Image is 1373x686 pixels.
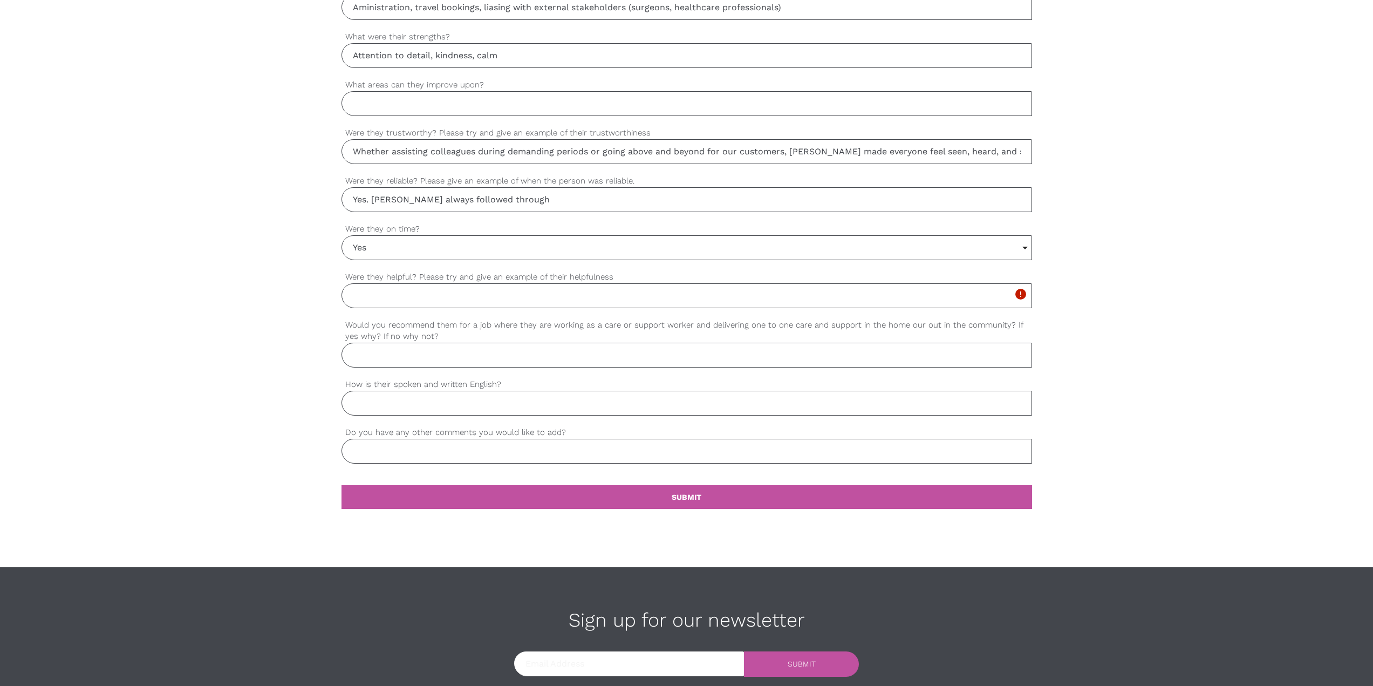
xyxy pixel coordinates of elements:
label: Would you recommend them for a job where they are working as a care or support worker and deliver... [341,319,1032,343]
label: What areas can they improve upon? [341,79,1032,91]
label: Were they helpful? Please try and give an example of their helpfulness [341,271,1032,283]
b: SUBMIT [672,493,701,501]
a: SUBMIT [744,651,859,677]
label: How is their spoken and written English? [341,378,1032,391]
a: SUBMIT [341,485,1032,509]
label: Were they on time? [341,223,1032,235]
div: SUBMIT [788,660,816,668]
i: error [1014,288,1027,301]
span: Sign up for our newsletter [569,609,805,631]
label: Were they reliable? Please give an example of when the person was reliable. [341,175,1032,187]
input: Email Address [514,651,744,676]
label: What were their strengths? [341,31,1032,43]
label: Do you have any other comments you would like to add? [341,426,1032,439]
label: Were they trustworthy? Please try and give an example of their trustworthiness [341,127,1032,139]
